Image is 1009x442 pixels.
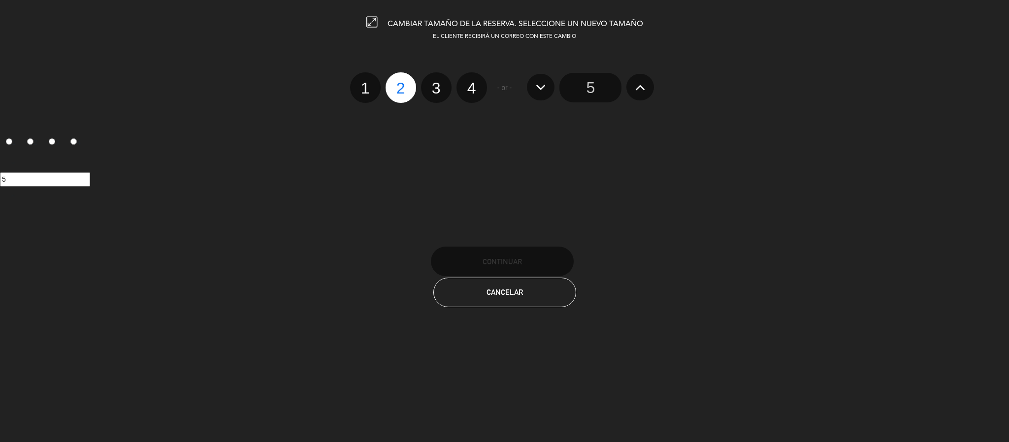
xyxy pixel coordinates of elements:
input: 4 [70,138,77,145]
input: 2 [27,138,33,145]
span: EL CLIENTE RECIBIRÁ UN CORREO CON ESTE CAMBIO [433,34,576,39]
label: 2 [386,72,416,103]
label: 3 [43,134,65,151]
span: Cancelar [487,288,523,296]
span: - or - [497,82,512,94]
label: 4 [456,72,487,103]
button: Cancelar [433,278,576,307]
label: 2 [22,134,43,151]
label: 3 [421,72,452,103]
span: Continuar [483,257,522,266]
input: 3 [49,138,55,145]
input: 1 [6,138,12,145]
label: 1 [350,72,381,103]
label: 4 [65,134,86,151]
button: Continuar [431,247,574,276]
span: CAMBIAR TAMAÑO DE LA RESERVA. SELECCIONE UN NUEVO TAMAÑO [388,20,643,28]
